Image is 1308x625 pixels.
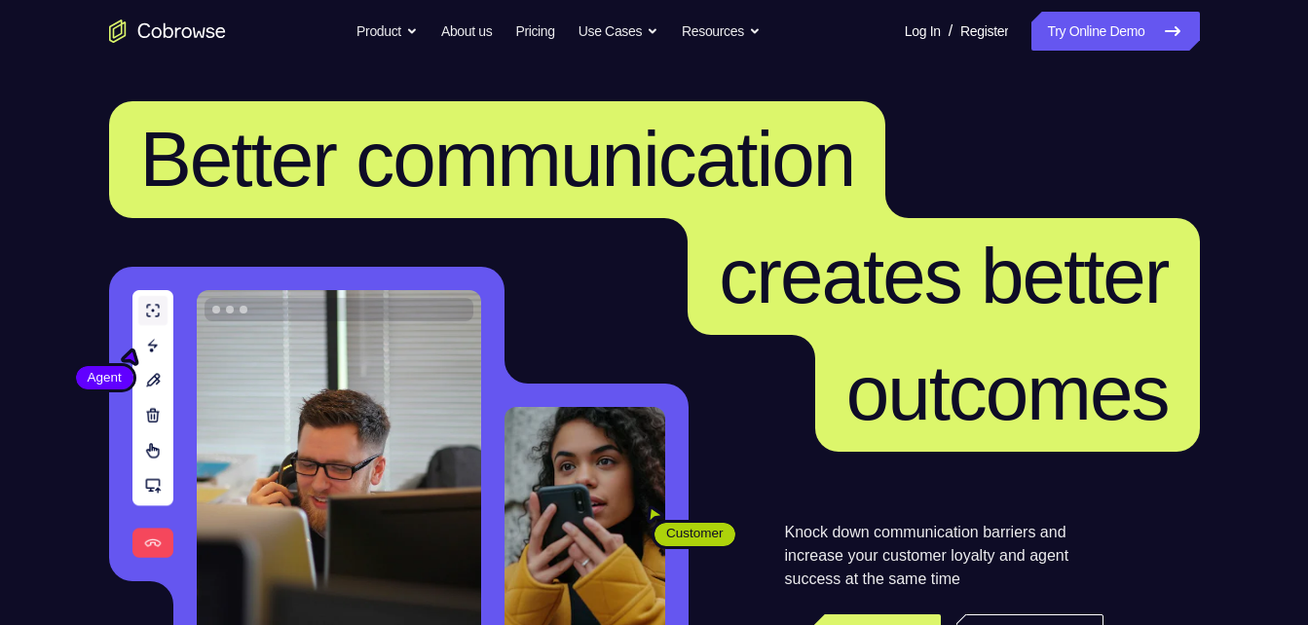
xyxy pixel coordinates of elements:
[682,12,761,51] button: Resources
[1031,12,1199,51] a: Try Online Demo
[905,12,941,51] a: Log In
[949,19,953,43] span: /
[785,521,1103,591] p: Knock down communication barriers and increase your customer loyalty and agent success at the sam...
[579,12,658,51] button: Use Cases
[846,349,1169,436] span: outcomes
[960,12,1008,51] a: Register
[441,12,492,51] a: About us
[515,12,554,51] a: Pricing
[109,19,226,43] a: Go to the home page
[140,116,855,202] span: Better communication
[719,233,1168,319] span: creates better
[356,12,418,51] button: Product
